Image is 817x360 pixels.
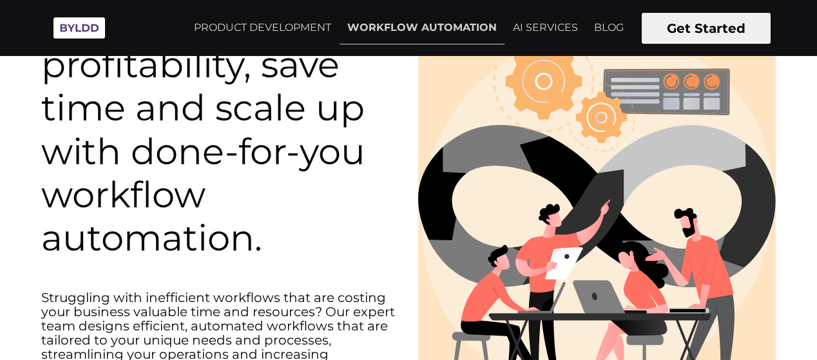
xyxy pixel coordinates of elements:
a: WORKFLOW AUTOMATION [340,12,505,44]
a: AI SERVICES [505,12,586,44]
img: Byldd - Product Development Company [47,10,111,46]
h1: Increase profitability, save time and scale up with done-for-you workflow automation. [49,124,357,355]
a: BLOG [586,12,631,44]
a: PRODUCT DEVELOPMENT [186,12,339,44]
button: Get Started [642,13,771,44]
